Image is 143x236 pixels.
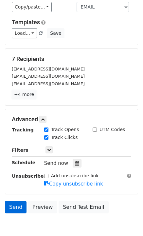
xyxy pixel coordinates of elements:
strong: Schedule [12,160,35,165]
a: +4 more [12,90,36,99]
a: Load... [12,28,37,38]
a: Preview [28,201,57,213]
a: Copy unsubscribe link [44,181,103,187]
a: Templates [12,19,40,26]
label: Add unsubscribe link [51,172,99,179]
iframe: Chat Widget [110,205,143,236]
label: Track Clicks [51,134,78,141]
a: Copy/paste... [12,2,52,12]
button: Save [47,28,64,38]
label: UTM Codes [99,126,125,133]
small: [EMAIL_ADDRESS][DOMAIN_NAME] [12,74,85,79]
strong: Filters [12,147,28,153]
h5: Advanced [12,116,131,123]
small: [EMAIL_ADDRESS][DOMAIN_NAME] [12,81,85,86]
h5: 7 Recipients [12,55,131,63]
small: [EMAIL_ADDRESS][DOMAIN_NAME] [12,67,85,71]
strong: Unsubscribe [12,173,44,179]
a: Send [5,201,27,213]
label: Track Opens [51,126,79,133]
span: Send now [44,160,68,166]
strong: Tracking [12,127,34,132]
a: Send Test Email [59,201,108,213]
